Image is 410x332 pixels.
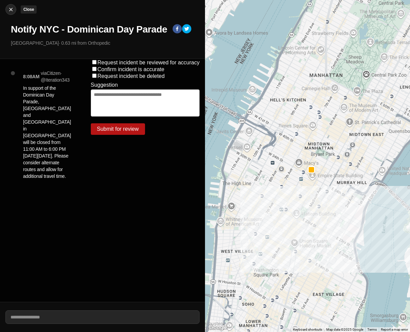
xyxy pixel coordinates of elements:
[98,73,165,79] label: Request incident be deleted
[182,24,191,35] button: twitter
[381,328,408,331] a: Report a map error
[172,24,182,35] button: facebook
[23,7,34,12] small: Close
[98,66,164,72] label: Confirm incident is accurate
[41,70,71,83] p: via Citizen · @ Iteration343
[7,6,14,13] img: cancel
[207,323,229,332] img: Google
[23,73,39,80] p: 8:08AM
[367,328,377,331] a: Terms
[91,82,118,88] label: Suggestion
[5,4,16,15] button: cancelClose
[23,85,71,180] p: In support of the Dominican Day Parade, [GEOGRAPHIC_DATA] and [GEOGRAPHIC_DATA] in [GEOGRAPHIC_DA...
[98,60,200,65] label: Request incident be reviewed for accuracy
[326,328,363,331] span: Map data ©2025 Google
[91,123,145,135] button: Submit for review
[207,323,229,332] a: Open this area in Google Maps (opens a new window)
[11,23,167,36] h1: Notify NYC - Dominican Day Parade
[11,40,200,46] p: [GEOGRAPHIC_DATA] · 0.63 mi from Orthopedic
[293,327,322,332] button: Keyboard shortcuts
